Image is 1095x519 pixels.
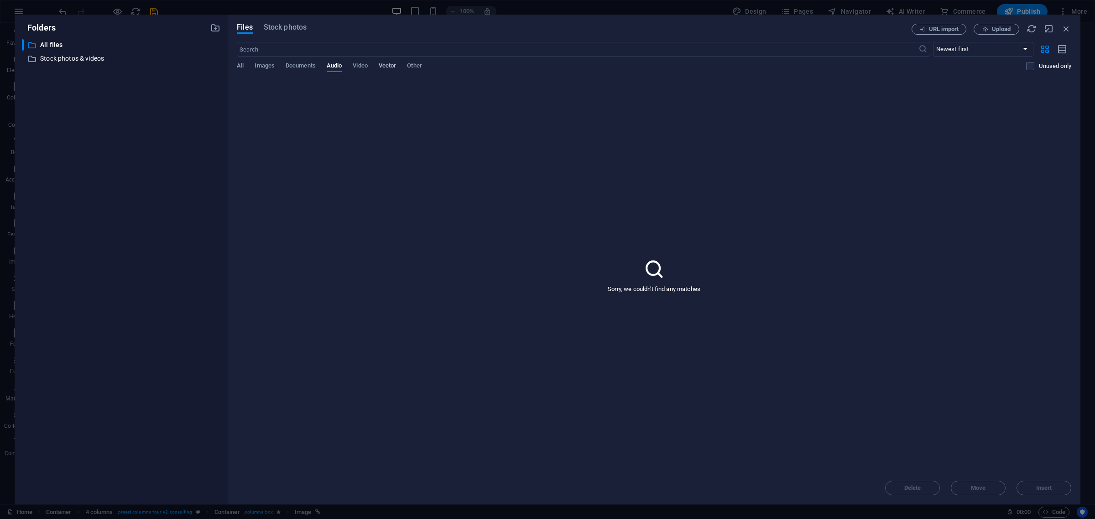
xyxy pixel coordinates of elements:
span: Images [255,60,275,73]
i: Reload [1027,24,1037,34]
p: Sorry, we couldn't find any matches [608,285,700,293]
p: Stock photos & videos [40,53,203,64]
input: Search [237,42,918,57]
i: Create new folder [210,23,220,33]
div: Stock photos & videos [22,53,220,64]
span: Files [237,22,253,33]
span: Vector [379,60,396,73]
p: Displays only files that are not in use on the website. Files added during this session can still... [1039,62,1071,70]
span: Upload [992,26,1011,32]
i: Minimize [1044,24,1054,34]
span: Audio [327,60,342,73]
p: All files [40,40,203,50]
span: Documents [286,60,316,73]
i: Close [1061,24,1071,34]
span: Video [353,60,367,73]
div: ​ [22,39,24,51]
p: Folders [22,22,56,34]
span: All [237,60,244,73]
span: Stock photos [264,22,307,33]
button: URL import [912,24,966,35]
span: URL import [929,26,959,32]
span: Other [407,60,422,73]
button: Upload [974,24,1019,35]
